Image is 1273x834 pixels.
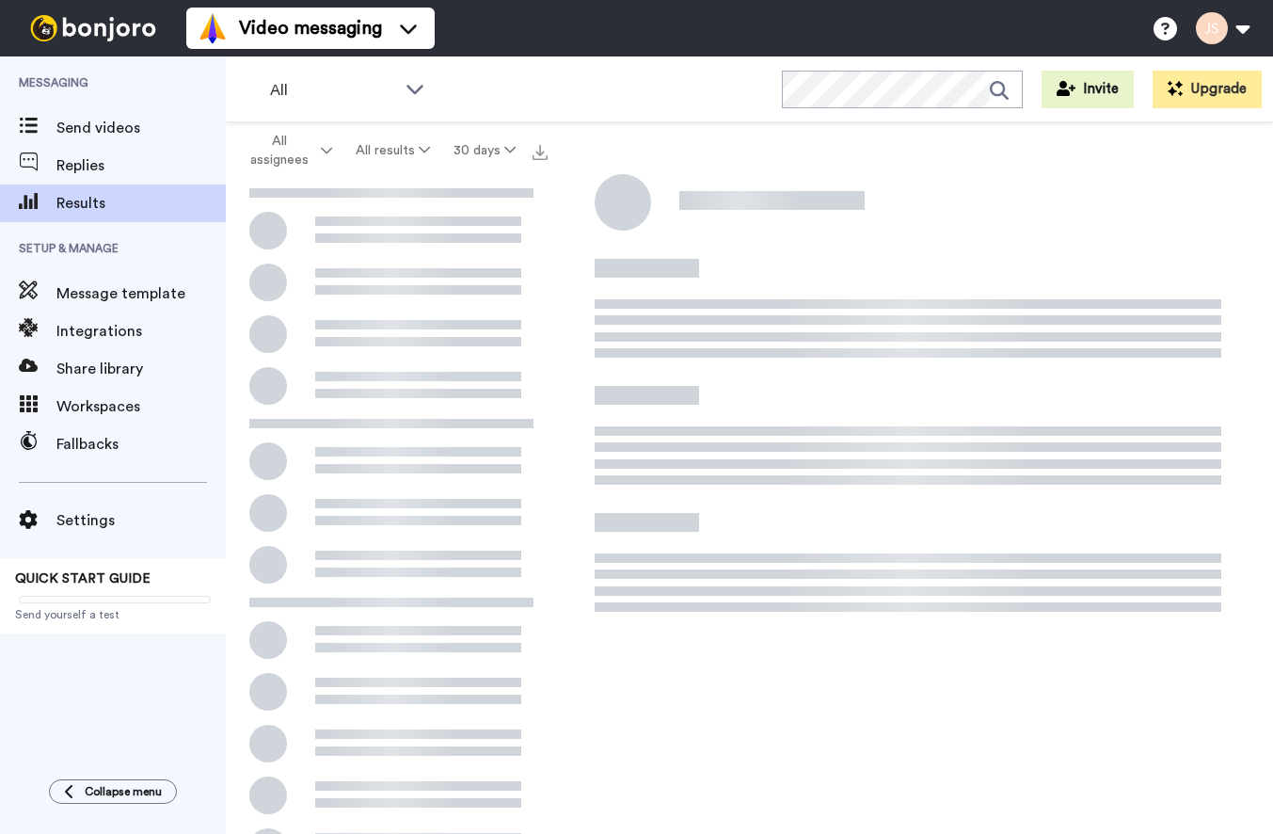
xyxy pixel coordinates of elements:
[1153,71,1262,108] button: Upgrade
[1042,71,1134,108] button: Invite
[56,282,226,305] span: Message template
[270,79,396,102] span: All
[49,779,177,804] button: Collapse menu
[198,13,228,43] img: vm-color.svg
[56,395,226,418] span: Workspaces
[56,320,226,343] span: Integrations
[15,607,211,622] span: Send yourself a test
[533,145,548,160] img: export.svg
[527,136,553,165] button: Export all results that match these filters now.
[56,358,226,380] span: Share library
[56,154,226,177] span: Replies
[56,192,226,215] span: Results
[344,134,442,168] button: All results
[239,15,382,41] span: Video messaging
[23,15,164,41] img: bj-logo-header-white.svg
[441,134,527,168] button: 30 days
[56,509,226,532] span: Settings
[15,572,151,585] span: QUICK START GUIDE
[241,132,317,169] span: All assignees
[85,784,162,799] span: Collapse menu
[56,117,226,139] span: Send videos
[56,433,226,456] span: Fallbacks
[230,124,344,177] button: All assignees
